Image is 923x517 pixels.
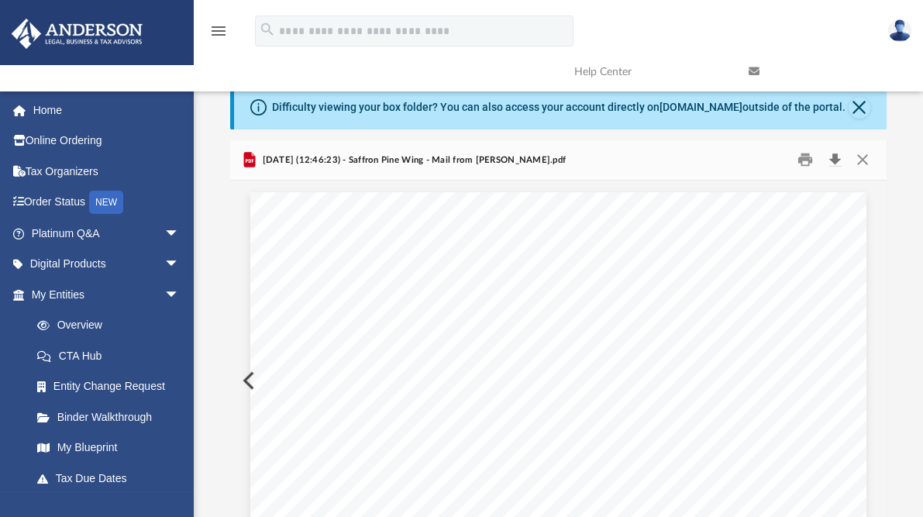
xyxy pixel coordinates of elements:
[164,249,195,281] span: arrow_drop_down
[563,41,737,102] a: Help Center
[11,156,203,187] a: Tax Organizers
[11,187,203,219] a: Order StatusNEW
[89,191,123,214] div: NEW
[11,95,203,126] a: Home
[849,97,870,119] button: Close
[22,340,203,371] a: CTA Hub
[259,21,276,38] i: search
[11,249,203,280] a: Digital Productsarrow_drop_down
[11,279,203,310] a: My Entitiesarrow_drop_down
[888,19,911,42] img: User Pic
[259,153,566,167] span: [DATE] (12:46:23) - Saffron Pine Wing - Mail from [PERSON_NAME].pdf
[209,22,228,40] i: menu
[22,371,203,402] a: Entity Change Request
[11,126,203,157] a: Online Ordering
[11,218,203,249] a: Platinum Q&Aarrow_drop_down
[272,99,846,115] div: Difficulty viewing your box folder? You can also access your account directly on outside of the p...
[849,148,877,172] button: Close
[22,433,195,464] a: My Blueprint
[22,463,203,494] a: Tax Due Dates
[164,218,195,250] span: arrow_drop_down
[660,101,742,113] a: [DOMAIN_NAME]
[22,310,203,341] a: Overview
[821,148,849,172] button: Download
[209,29,228,40] a: menu
[22,402,203,433] a: Binder Walkthrough
[230,359,264,402] button: Previous File
[7,19,147,49] img: Anderson Advisors Platinum Portal
[164,279,195,311] span: arrow_drop_down
[790,148,821,172] button: Print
